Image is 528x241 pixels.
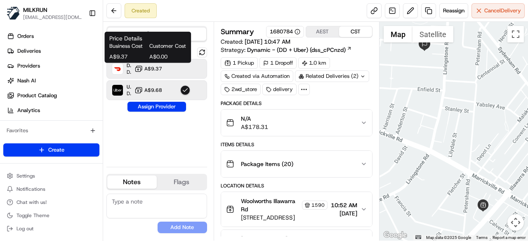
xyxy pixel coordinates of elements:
span: A$9.68 [144,87,162,94]
button: MILKRUNMILKRUN[EMAIL_ADDRESS][DOMAIN_NAME] [3,3,85,23]
span: Providers [17,62,40,70]
span: Dropoff ETA 51 minutes [127,69,131,75]
span: Created: [221,37,290,46]
img: Uber [112,85,123,96]
div: Location Details [221,183,372,189]
span: Uber [127,84,131,90]
button: CancelDelivery [471,3,525,18]
span: Create [48,146,64,154]
div: 1 Pickup [221,57,258,69]
span: Package Items ( 20 ) [241,160,293,168]
a: Report a map error [493,235,526,240]
a: Dynamic - (DD + Uber) (dss_cPCnzd) [247,46,352,54]
span: 10:52 AM [331,201,357,209]
div: Related Deliveries (2) [295,70,369,82]
span: Map data ©2025 Google [426,235,471,240]
a: Terms [476,235,488,240]
a: Product Catalog [3,89,103,102]
a: Deliveries [3,44,103,58]
a: Providers [3,59,103,73]
button: Notifications [3,183,99,195]
button: [EMAIL_ADDRESS][DOMAIN_NAME] [23,14,82,21]
div: delivery [262,84,297,95]
button: Quotes [107,28,206,41]
a: Nash AI [3,74,103,87]
span: Reassign [443,7,464,14]
span: [DATE] [331,209,357,218]
span: 1590 [311,202,325,208]
span: Customer Cost [149,42,186,50]
button: Show satellite imagery [412,26,453,42]
button: Toggle fullscreen view [507,26,524,42]
img: MILKRUN [7,7,20,20]
button: Map camera controls [507,214,524,231]
span: Deliveries [17,47,41,55]
span: A$178.31 [241,123,268,131]
button: Create [3,143,99,157]
button: Flags [157,175,206,189]
a: Orders [3,30,103,43]
div: 1 Dropoff [259,57,297,69]
span: Log out [16,225,33,232]
span: A$9.37 [109,53,146,61]
span: N/A [241,115,268,123]
span: Toggle Theme [16,212,49,219]
span: [STREET_ADDRESS] [241,213,328,222]
span: [DATE] 10:47 AM [245,38,290,45]
button: Assign Provider [127,102,186,112]
h1: Price Details [109,34,186,42]
span: Dynamic - (DD + Uber) (dss_cPCnzd) [247,46,346,54]
div: 2wd_store [221,84,261,95]
img: Google [382,230,409,241]
button: Keyboard shortcuts [415,235,421,239]
span: Product Catalog [17,92,57,99]
button: Show street map [384,26,412,42]
span: Nash AI [17,77,36,84]
span: A$0.00 [149,53,186,61]
button: N/AA$178.31 [221,110,372,136]
div: Items Details [221,141,372,148]
button: 1680784 [270,28,300,35]
button: AEST [306,26,339,37]
button: CST [339,26,372,37]
div: Favorites [3,124,99,137]
div: Strategy: [221,46,352,54]
div: Package Details [221,100,372,107]
button: A$9.68 [134,86,162,94]
a: Analytics [3,104,103,117]
button: Log out [3,223,99,234]
button: Toggle Theme [3,210,99,221]
button: A$9.37 [134,65,162,73]
button: Woolworths Illawarra Rd1590[STREET_ADDRESS]10:52 AM[DATE] [221,192,372,227]
span: Analytics [17,107,40,114]
span: A$9.37 [144,66,162,72]
button: Package Items (20) [221,151,372,177]
span: Cancel Delivery [484,7,521,14]
span: Notifications [16,186,45,192]
span: Business Cost [109,42,146,50]
button: Notes [107,175,157,189]
button: Settings [3,170,99,182]
span: DoorDash Drive [127,62,131,69]
img: DoorDash Drive [112,63,123,74]
span: Orders [17,33,34,40]
button: MILKRUN [23,6,47,14]
a: Created via Automation [221,70,293,82]
span: Woolworths Illawarra Rd [241,197,300,213]
a: Open this area in Google Maps (opens a new window) [382,230,409,241]
span: Chat with us! [16,199,47,206]
button: Reassign [439,3,468,18]
span: Dropoff ETA 27 minutes [127,90,131,97]
button: Chat with us! [3,197,99,208]
span: Settings [16,173,35,179]
h3: Summary [221,28,254,35]
div: 1.0 km [298,57,330,69]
